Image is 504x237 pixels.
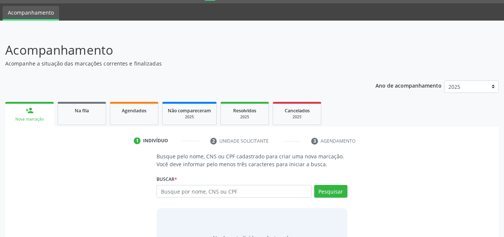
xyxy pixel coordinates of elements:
p: Busque pelo nome, CNS ou CPF cadastrado para criar uma nova marcação. Você deve informar pelo men... [157,152,347,168]
span: Resolvidos [233,107,256,114]
span: Cancelados [285,107,310,114]
span: Na fila [75,107,89,114]
a: Acompanhamento [3,6,59,21]
input: Busque por nome, CNS ou CPF [157,185,312,198]
div: 2025 [168,114,211,120]
span: Agendados [122,107,146,114]
div: 1 [134,137,140,144]
p: Acompanhe a situação das marcações correntes e finalizadas [5,60,351,67]
div: Indivíduo [143,137,168,144]
div: person_add [25,106,34,115]
div: 2025 [278,114,316,120]
div: Nova marcação [10,116,49,122]
label: Buscar [157,173,177,185]
button: Pesquisar [314,185,347,198]
div: 2025 [226,114,263,120]
p: Ano de acompanhamento [375,80,442,90]
p: Acompanhamento [5,41,351,60]
span: Não compareceram [168,107,211,114]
